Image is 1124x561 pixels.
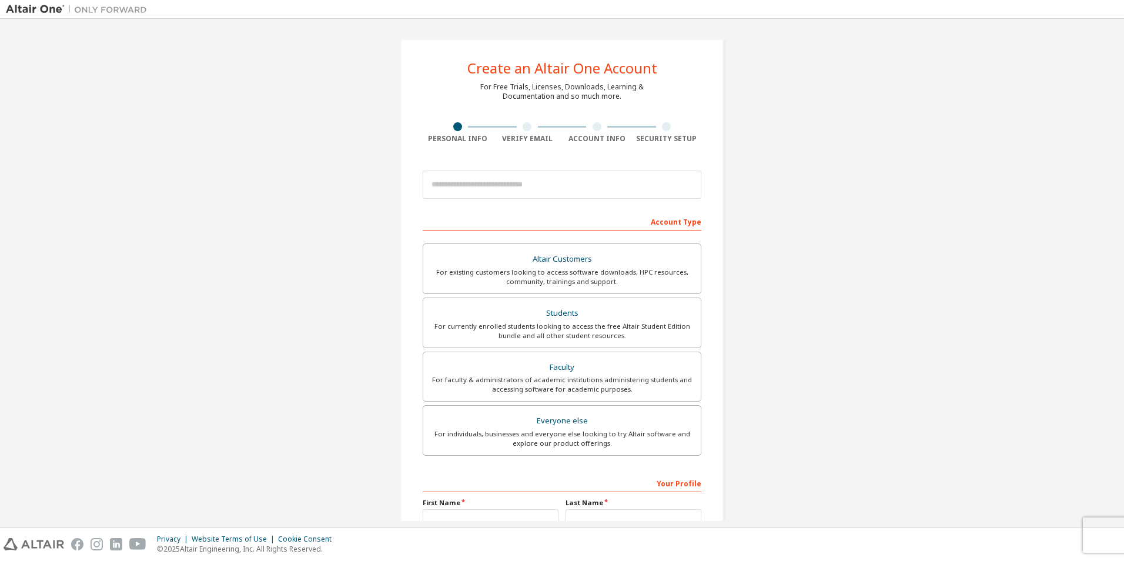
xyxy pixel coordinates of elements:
div: Students [430,305,694,322]
img: linkedin.svg [110,538,122,550]
div: For currently enrolled students looking to access the free Altair Student Edition bundle and all ... [430,322,694,340]
div: Account Type [423,212,701,231]
label: First Name [423,498,558,507]
p: © 2025 Altair Engineering, Inc. All Rights Reserved. [157,544,339,554]
div: Personal Info [423,134,493,143]
div: Faculty [430,359,694,376]
img: Altair One [6,4,153,15]
div: Your Profile [423,473,701,492]
div: Everyone else [430,413,694,429]
div: For individuals, businesses and everyone else looking to try Altair software and explore our prod... [430,429,694,448]
div: For existing customers looking to access software downloads, HPC resources, community, trainings ... [430,268,694,286]
div: Altair Customers [430,251,694,268]
div: Cookie Consent [278,535,339,544]
div: Create an Altair One Account [467,61,657,75]
label: Last Name [566,498,701,507]
div: Privacy [157,535,192,544]
img: altair_logo.svg [4,538,64,550]
div: Website Terms of Use [192,535,278,544]
div: Security Setup [632,134,702,143]
div: For Free Trials, Licenses, Downloads, Learning & Documentation and so much more. [480,82,644,101]
img: youtube.svg [129,538,146,550]
img: facebook.svg [71,538,83,550]
div: For faculty & administrators of academic institutions administering students and accessing softwa... [430,375,694,394]
div: Account Info [562,134,632,143]
div: Verify Email [493,134,563,143]
img: instagram.svg [91,538,103,550]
